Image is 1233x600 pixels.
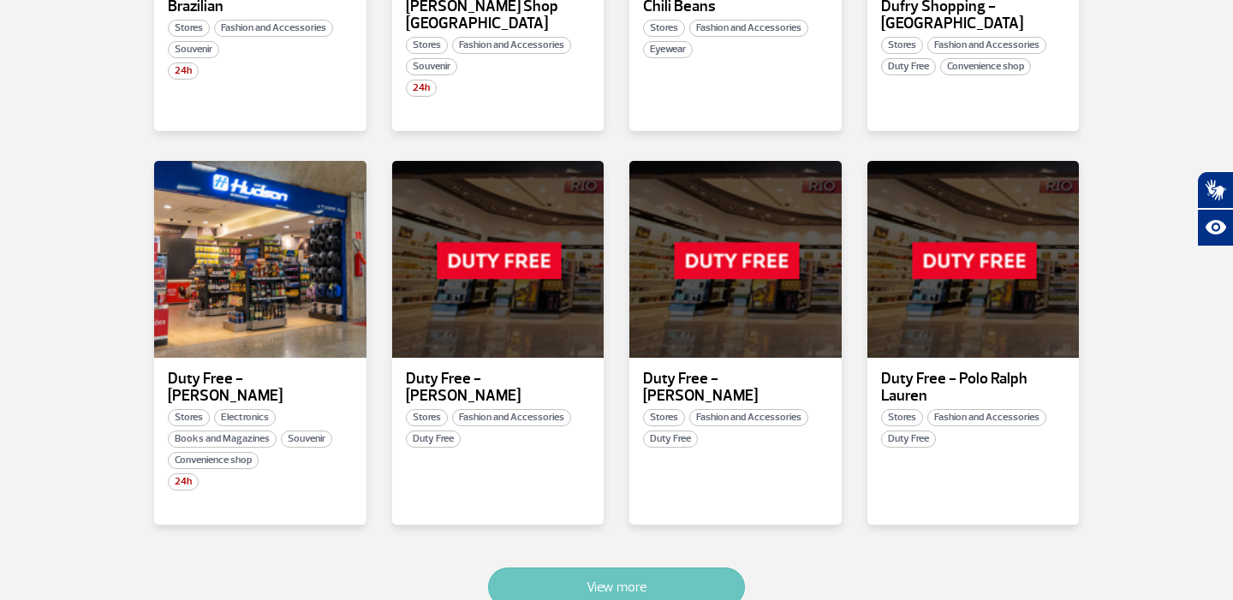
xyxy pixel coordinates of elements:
[1197,171,1233,247] div: Hand Talk accessibility plugin.
[175,475,192,488] font: 24h
[413,39,441,51] font: Stores
[175,411,203,424] font: Stores
[175,43,212,56] font: Souvenir
[175,432,270,445] font: Books and Magazines
[650,21,678,34] font: Stores
[696,411,801,424] font: Fashion and Accessories
[696,21,801,34] font: Fashion and Accessories
[175,454,252,466] font: Convenience shop
[1197,209,1233,247] button: Open assistive resources.
[221,411,269,424] font: Electronics
[413,432,454,445] font: Duty Free
[650,432,691,445] font: Duty Free
[168,369,283,406] font: Duty Free - [PERSON_NAME]
[413,81,430,94] font: 24h
[1197,171,1233,209] button: Open sign language translator.
[888,60,929,73] font: Duty Free
[888,411,916,424] font: Stores
[587,579,646,596] font: View more
[643,369,758,406] font: Duty Free - [PERSON_NAME]
[947,60,1024,73] font: Convenience shop
[175,21,203,34] font: Stores
[459,411,564,424] font: Fashion and Accessories
[406,369,521,406] font: Duty Free - [PERSON_NAME]
[881,369,1027,406] font: Duty Free - Polo Ralph Lauren
[459,39,564,51] font: Fashion and Accessories
[413,411,441,424] font: Stores
[221,21,326,34] font: Fashion and Accessories
[288,432,325,445] font: Souvenir
[413,60,450,73] font: Souvenir
[650,43,686,56] font: Eyewear
[934,411,1039,424] font: Fashion and Accessories
[175,64,192,77] font: 24h
[650,411,678,424] font: Stores
[888,432,929,445] font: Duty Free
[934,39,1039,51] font: Fashion and Accessories
[888,39,916,51] font: Stores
